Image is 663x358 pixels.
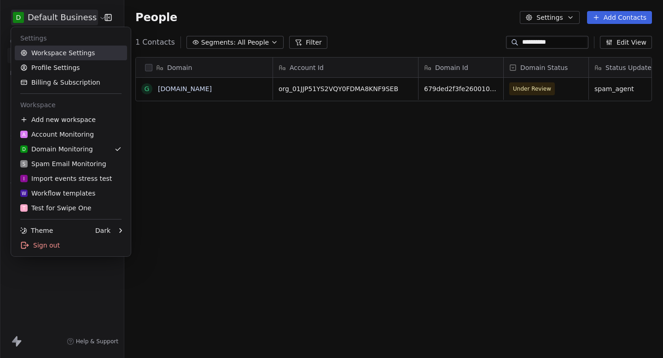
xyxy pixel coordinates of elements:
[95,226,110,235] div: Dark
[20,189,95,198] div: Workflow templates
[15,75,127,90] a: Billing & Subscription
[15,46,127,60] a: Workspace Settings
[15,112,127,127] div: Add new workspace
[20,226,53,235] div: Theme
[20,130,94,139] div: Account Monitoring
[23,175,25,182] span: I
[20,203,91,213] div: Test for Swipe One
[23,161,25,167] span: S
[22,190,26,197] span: W
[20,144,93,154] div: Domain Monitoring
[20,174,112,183] div: Import events stress test
[15,238,127,253] div: Sign out
[15,60,127,75] a: Profile Settings
[23,131,26,138] span: A
[23,205,25,212] span: T
[15,31,127,46] div: Settings
[15,98,127,112] div: Workspace
[20,159,106,168] div: Spam Email Monitoring
[22,146,26,153] span: D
